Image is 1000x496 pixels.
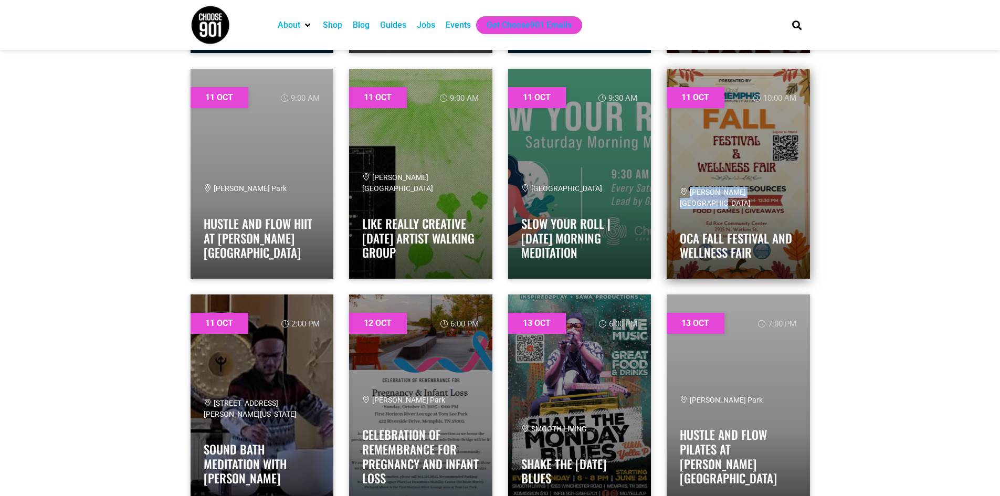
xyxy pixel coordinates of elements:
span: [STREET_ADDRESS][PERSON_NAME][US_STATE] [204,399,297,418]
a: SHAKE THE [DATE] BLUES [521,455,606,488]
div: Search [788,16,805,34]
a: Shop [323,19,342,31]
a: Like Really Creative [DATE] Artist Walking Group [362,215,475,261]
a: Blog [353,19,370,31]
span: [PERSON_NAME] Park [204,184,287,193]
span: SMOOTH LIVING [521,425,587,433]
a: Jobs [417,19,435,31]
a: Get Choose901 Emails [487,19,572,31]
nav: Main nav [272,16,774,34]
span: [PERSON_NAME] Park [362,396,445,404]
a: Slow Your Roll | [DATE] Morning Meditation [521,215,610,261]
span: [PERSON_NAME][GEOGRAPHIC_DATA] [680,188,751,207]
a: Hustle and Flow Pilates at [PERSON_NAME][GEOGRAPHIC_DATA] [680,426,777,487]
span: [GEOGRAPHIC_DATA] [521,184,602,193]
a: About [278,19,300,31]
a: Events [446,19,471,31]
span: [PERSON_NAME][GEOGRAPHIC_DATA] [362,173,433,193]
div: About [272,16,318,34]
a: Sound Bath Meditation with [PERSON_NAME] [204,440,287,487]
a: OCA Fall Festival and Wellness Fair [680,229,792,262]
a: Guides [380,19,406,31]
span: [PERSON_NAME] Park [680,396,763,404]
a: Hustle and Flow HIIT at [PERSON_NAME][GEOGRAPHIC_DATA] [204,215,312,261]
a: Celebration of Remembrance for Pregnancy and Infant Loss [362,426,479,487]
